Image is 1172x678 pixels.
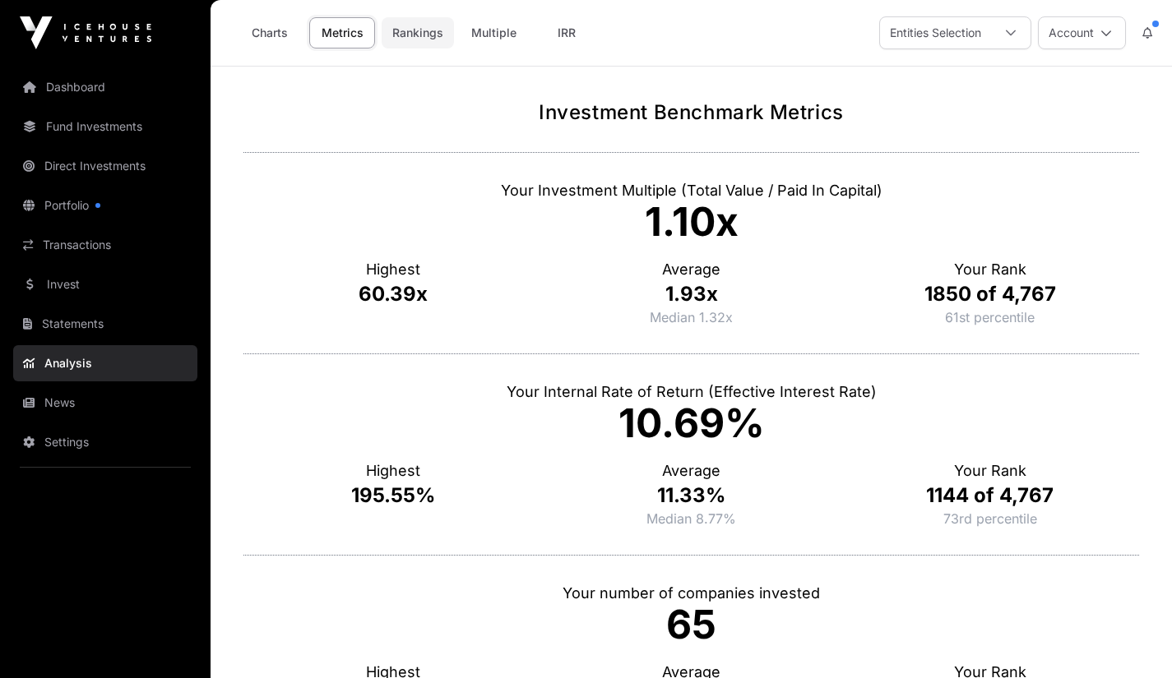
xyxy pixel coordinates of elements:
[13,148,197,184] a: Direct Investments
[13,108,197,145] a: Fund Investments
[13,266,197,302] a: Invest
[880,17,991,48] div: Entities Selection
[13,227,197,263] a: Transactions
[841,281,1139,307] p: 1850 of 4,767
[945,307,1035,327] p: Percentage of investors below this ranking.
[243,582,1139,605] p: Your number of companies invested
[841,482,1139,509] p: 1144 of 4,767
[943,509,1037,528] p: Percentage of investors below this ranking.
[13,345,197,381] a: Analysis
[13,385,197,421] a: News
[243,404,1139,443] p: 10.69%
[542,307,841,327] p: Median 1.32x
[542,459,841,482] p: Average
[13,306,197,342] a: Statements
[20,16,151,49] img: Icehouse Ventures Logo
[841,258,1139,281] p: Your Rank
[542,281,841,307] p: 1.93x
[542,509,841,528] p: Median 8.77%
[243,482,542,509] p: 195.55%
[309,17,375,48] a: Metrics
[243,381,1139,404] p: Your Internal Rate of Return (Effective Interest Rate)
[243,258,542,281] p: Highest
[461,17,527,48] a: Multiple
[13,424,197,460] a: Settings
[243,605,1139,644] p: 65
[841,459,1139,482] p: Your Rank
[542,258,841,281] p: Average
[382,17,454,48] a: Rankings
[13,187,197,224] a: Portfolio
[243,459,542,482] p: Highest
[243,281,542,307] p: 60.39x
[1038,16,1126,49] button: Account
[534,17,600,48] a: IRR
[237,17,303,48] a: Charts
[542,482,841,509] p: 11.33%
[243,202,1139,242] p: 1.10x
[1090,599,1172,678] iframe: Chat Widget
[243,179,1139,202] p: Your Investment Multiple (Total Value / Paid In Capital)
[13,69,197,105] a: Dashboard
[243,99,1139,126] h1: Investment Benchmark Metrics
